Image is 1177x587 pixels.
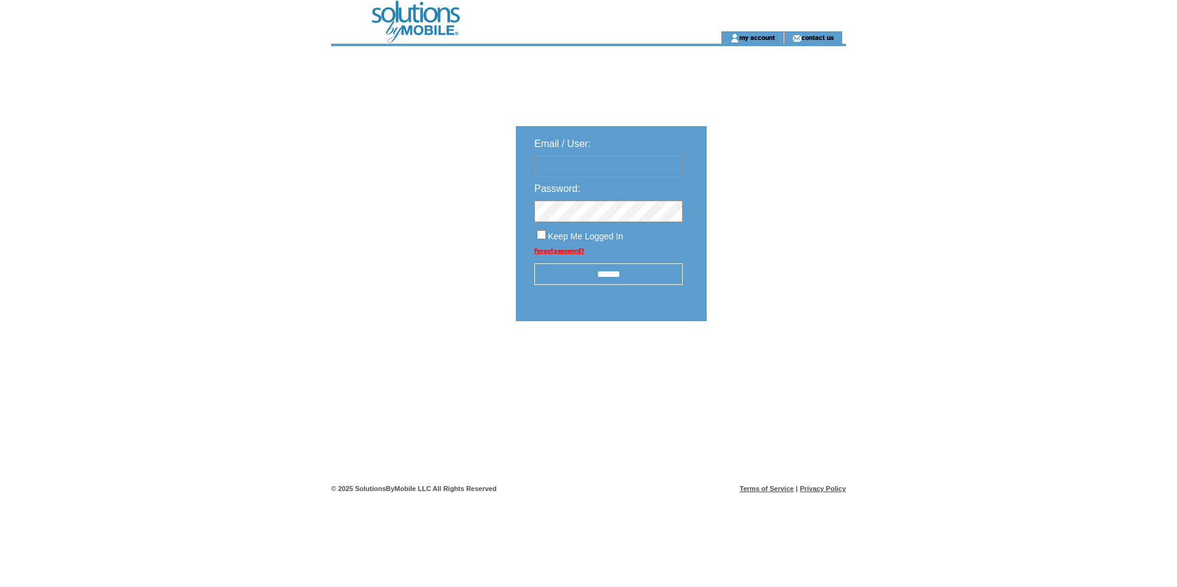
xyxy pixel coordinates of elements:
[742,352,804,367] img: transparent.png
[730,33,739,43] img: account_icon.gif
[534,183,580,194] span: Password:
[739,33,775,41] a: my account
[801,33,834,41] a: contact us
[331,485,497,492] span: © 2025 SolutionsByMobile LLC All Rights Reserved
[796,485,798,492] span: |
[534,247,584,254] a: Forgot password?
[800,485,846,492] a: Privacy Policy
[792,33,801,43] img: contact_us_icon.gif
[548,231,623,241] span: Keep Me Logged In
[534,138,591,149] span: Email / User:
[740,485,794,492] a: Terms of Service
